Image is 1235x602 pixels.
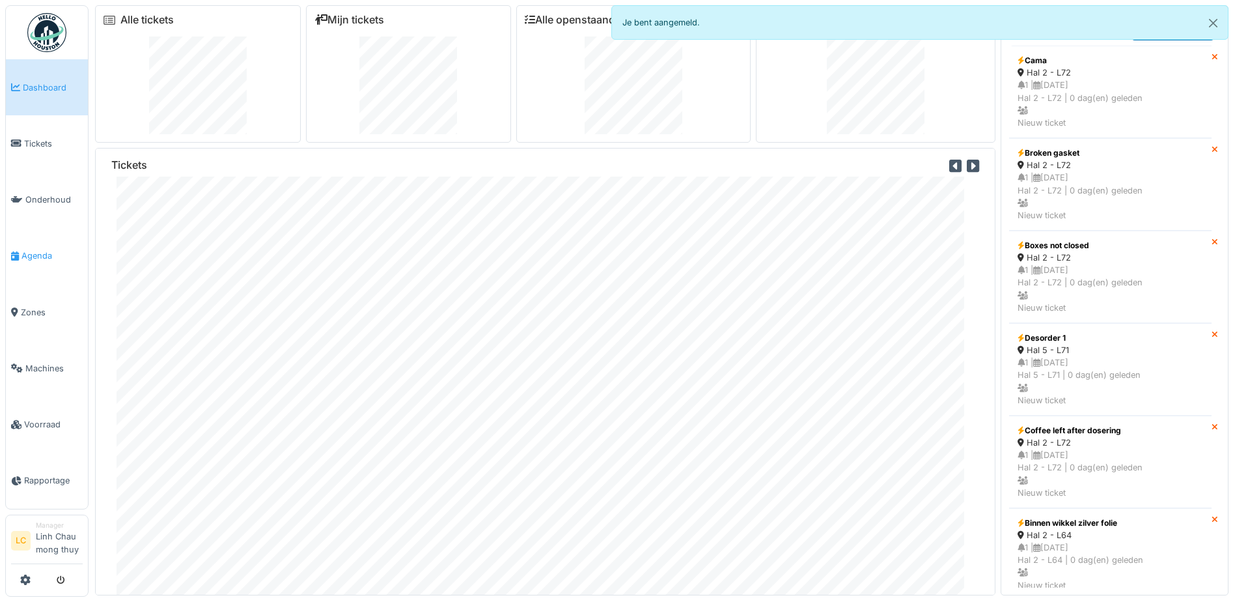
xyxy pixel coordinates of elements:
[1018,79,1203,129] div: 1 | [DATE] Hal 2 - L72 | 0 dag(en) geleden Nieuw ticket
[1018,55,1203,66] div: Cama
[1018,147,1203,159] div: Broken gasket
[6,284,88,340] a: Zones
[1009,508,1212,601] a: Binnen wikkel zilver folie Hal 2 - L64 1 |[DATE]Hal 2 - L64 | 0 dag(en) geleden Nieuw ticket
[23,81,83,94] span: Dashboard
[24,137,83,150] span: Tickets
[1018,332,1203,344] div: Desorder 1
[1009,46,1212,138] a: Cama Hal 2 - L72 1 |[DATE]Hal 2 - L72 | 0 dag(en) geleden Nieuw ticket
[1009,231,1212,323] a: Boxes not closed Hal 2 - L72 1 |[DATE]Hal 2 - L72 | 0 dag(en) geleden Nieuw ticket
[6,115,88,171] a: Tickets
[1018,240,1203,251] div: Boxes not closed
[36,521,83,561] li: Linh Chau mong thuy
[21,306,83,319] span: Zones
[6,340,88,396] a: Machines
[1018,251,1203,264] div: Hal 2 - L72
[1009,323,1212,416] a: Desorder 1 Hal 5 - L71 1 |[DATE]Hal 5 - L71 | 0 dag(en) geleden Nieuw ticket
[25,193,83,206] span: Onderhoud
[1018,425,1203,437] div: Coffee left after dosering
[21,250,83,262] span: Agenda
[1018,171,1203,222] div: 1 | [DATE] Hal 2 - L72 | 0 dag(en) geleden Nieuw ticket
[314,14,384,26] a: Mijn tickets
[1199,6,1228,40] button: Close
[11,531,31,551] li: LC
[6,228,88,284] a: Agenda
[6,59,88,115] a: Dashboard
[1018,66,1203,79] div: Hal 2 - L72
[1018,437,1203,449] div: Hal 2 - L72
[1018,541,1203,592] div: 1 | [DATE] Hal 2 - L64 | 0 dag(en) geleden Nieuw ticket
[525,14,651,26] a: Alle openstaande taken
[24,474,83,487] span: Rapportage
[1018,517,1203,529] div: Binnen wikkel zilver folie
[1018,449,1203,499] div: 1 | [DATE] Hal 2 - L72 | 0 dag(en) geleden Nieuw ticket
[1018,344,1203,356] div: Hal 5 - L71
[1018,264,1203,314] div: 1 | [DATE] Hal 2 - L72 | 0 dag(en) geleden Nieuw ticket
[25,362,83,375] span: Machines
[1018,356,1203,407] div: 1 | [DATE] Hal 5 - L71 | 0 dag(en) geleden Nieuw ticket
[1009,416,1212,508] a: Coffee left after dosering Hal 2 - L72 1 |[DATE]Hal 2 - L72 | 0 dag(en) geleden Nieuw ticket
[6,453,88,509] a: Rapportage
[6,172,88,228] a: Onderhoud
[111,159,147,171] h6: Tickets
[11,521,83,564] a: LC ManagerLinh Chau mong thuy
[24,418,83,431] span: Voorraad
[611,5,1229,40] div: Je bent aangemeld.
[1009,138,1212,231] a: Broken gasket Hal 2 - L72 1 |[DATE]Hal 2 - L72 | 0 dag(en) geleden Nieuw ticket
[120,14,174,26] a: Alle tickets
[6,397,88,453] a: Voorraad
[1018,159,1203,171] div: Hal 2 - L72
[36,521,83,530] div: Manager
[1018,529,1203,541] div: Hal 2 - L64
[27,13,66,52] img: Badge_color-CXgf-gQk.svg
